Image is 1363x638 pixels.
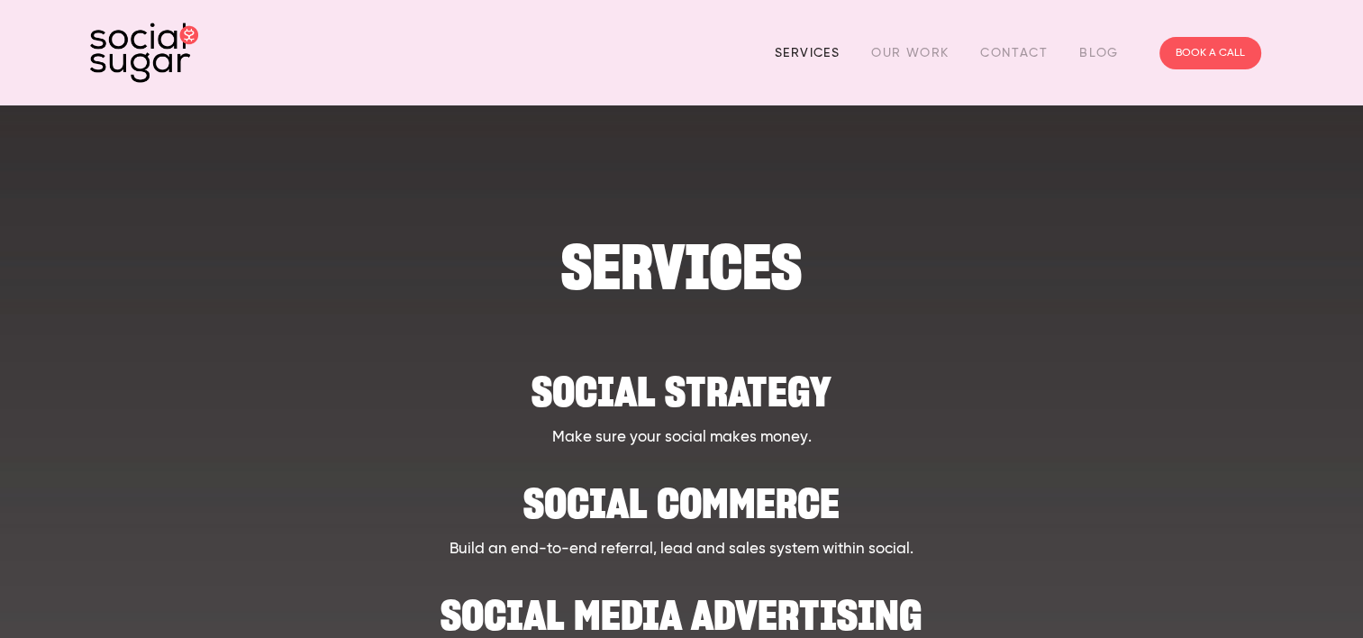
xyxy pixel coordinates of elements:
a: Social Commerce Build an end-to-end referral, lead and sales system within social. [171,467,1192,561]
a: Our Work [871,39,949,67]
img: SocialSugar [90,23,198,83]
a: Contact [980,39,1048,67]
a: BOOK A CALL [1159,37,1261,69]
a: Blog [1079,39,1119,67]
a: Social strategy Make sure your social makes money. [171,355,1192,449]
h2: Social strategy [171,355,1192,410]
p: Make sure your social makes money. [171,426,1192,450]
h2: Social Commerce [171,467,1192,522]
h1: SERVICES [171,240,1192,295]
p: Build an end-to-end referral, lead and sales system within social. [171,538,1192,561]
a: Services [775,39,840,67]
h2: Social Media Advertising [171,579,1192,633]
